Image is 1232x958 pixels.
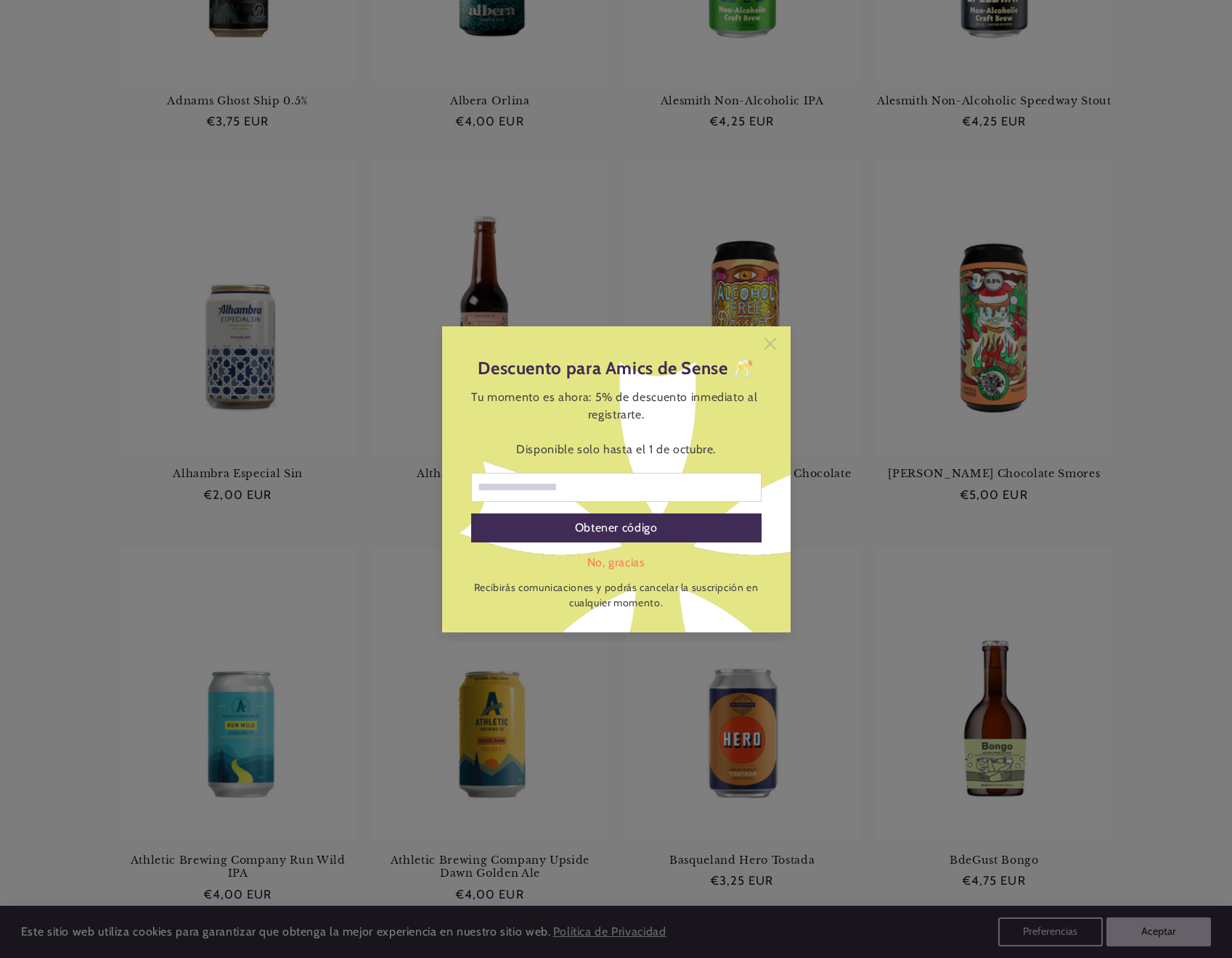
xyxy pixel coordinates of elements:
[471,513,762,542] div: Obtener código
[471,554,762,571] div: No, gracias
[471,389,762,458] div: Tu momento es ahora: 5% de descuento inmediato al registrarte. Disponible solo hasta el 1 de octu...
[471,355,762,381] header: Descuento para Amics de Sense 🥂
[575,513,658,542] div: Obtener código
[471,473,762,502] input: Correo electrónico
[471,580,762,611] p: Recibirás comunicaciones y podrás cancelar la suscripción en cualquier momento.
